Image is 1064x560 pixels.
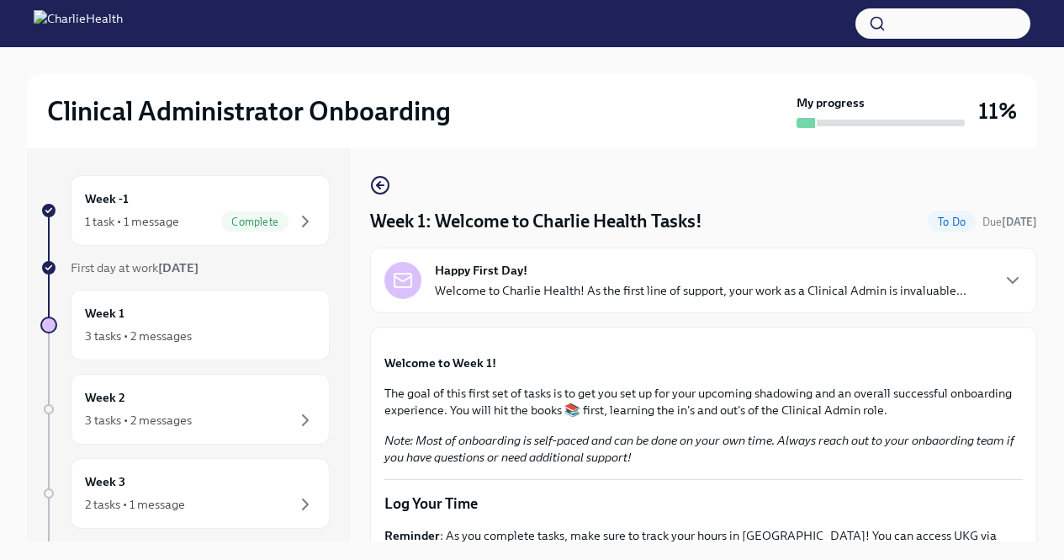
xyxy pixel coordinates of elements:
h4: Week 1: Welcome to Charlie Health Tasks! [370,209,702,234]
div: 2 tasks • 1 message [85,496,185,513]
h2: Clinical Administrator Onboarding [47,94,451,128]
img: CharlieHealth [34,10,123,37]
p: The goal of this first set of tasks is to get you set up for your upcoming shadowing and an overa... [384,385,1023,419]
strong: Welcome to Week 1! [384,355,496,371]
h6: Week 2 [85,388,125,407]
span: To Do [928,216,976,228]
div: 3 tasks • 2 messages [85,328,192,344]
a: Week -11 task • 1 messageComplete [40,175,330,246]
h6: Week -1 [85,189,129,208]
div: 1 task • 1 message [85,213,179,230]
strong: [DATE] [1002,216,1037,228]
a: Week 32 tasks • 1 message [40,458,330,529]
a: Week 13 tasks • 2 messages [40,290,330,360]
strong: Happy First Day! [435,262,527,279]
p: Log Your Time [384,493,1023,514]
h6: Week 3 [85,472,125,491]
span: Due [982,216,1037,228]
span: First day at work [71,260,199,275]
h6: Week 1 [85,304,124,323]
span: September 1st, 2025 09:00 [982,214,1037,230]
strong: [DATE] [158,260,199,275]
span: Complete [221,216,288,228]
a: First day at work[DATE] [40,259,330,276]
p: Welcome to Charlie Health! As the first line of support, your work as a Clinical Admin is invalua... [435,282,966,299]
strong: Reminder [384,528,440,543]
div: 3 tasks • 2 messages [85,412,192,429]
em: Note: Most of onboarding is self-paced and can be done on your own time. Always reach out to your... [384,433,1014,465]
h3: 11% [978,96,1017,126]
strong: My progress [797,94,865,111]
a: Week 23 tasks • 2 messages [40,374,330,445]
